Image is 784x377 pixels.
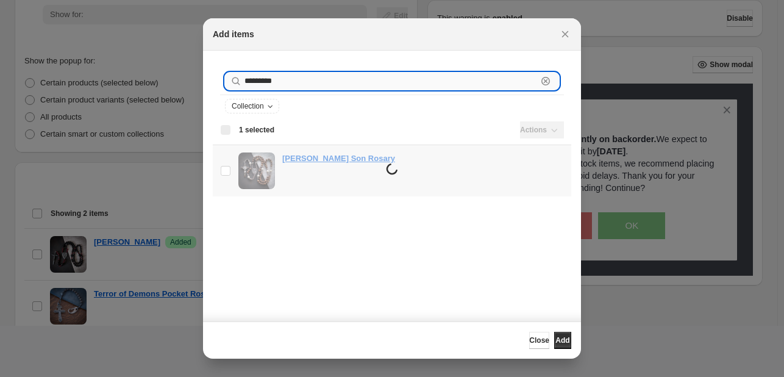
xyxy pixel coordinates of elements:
button: Close [529,332,549,349]
span: Close [529,336,549,345]
button: Clear [540,75,552,87]
button: Close [557,26,574,43]
button: Collection [226,99,279,113]
span: Collection [232,101,264,111]
h2: Add items [213,28,254,40]
span: Add [555,336,569,345]
button: Add [554,332,571,349]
